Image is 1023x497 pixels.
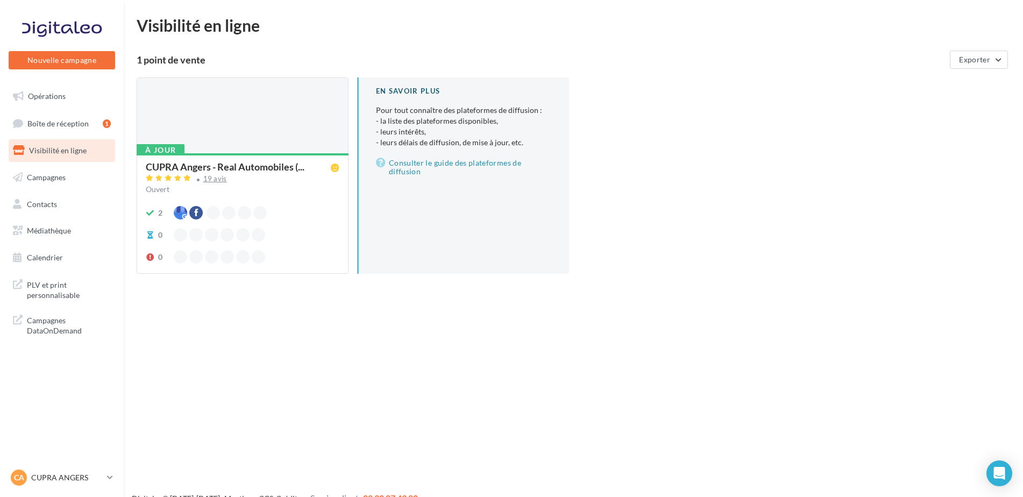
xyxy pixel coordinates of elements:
[27,199,57,208] span: Contacts
[137,144,184,156] div: À jour
[27,226,71,235] span: Médiathèque
[146,173,339,186] a: 19 avis
[28,91,66,101] span: Opérations
[9,51,115,69] button: Nouvelle campagne
[376,116,552,126] li: - la liste des plateformes disponibles,
[27,278,111,301] span: PLV et print personnalisable
[29,146,87,155] span: Visibilité en ligne
[6,246,117,269] a: Calendrier
[6,193,117,216] a: Contacts
[27,173,66,182] span: Campagnes
[27,118,89,127] span: Boîte de réception
[27,253,63,262] span: Calendrier
[146,162,304,172] span: CUPRA Angers - Real Automobiles (...
[27,313,111,336] span: Campagnes DataOnDemand
[986,460,1012,486] div: Open Intercom Messenger
[158,230,162,240] div: 0
[9,467,115,488] a: CA CUPRA ANGERS
[376,126,552,137] li: - leurs intérêts,
[376,105,552,148] p: Pour tout connaître des plateformes de diffusion :
[31,472,103,483] p: CUPRA ANGERS
[959,55,990,64] span: Exporter
[6,85,117,108] a: Opérations
[203,175,227,182] div: 19 avis
[6,219,117,242] a: Médiathèque
[950,51,1008,69] button: Exporter
[137,17,1010,33] div: Visibilité en ligne
[376,157,552,178] a: Consulter le guide des plateformes de diffusion
[6,112,117,135] a: Boîte de réception1
[6,309,117,340] a: Campagnes DataOnDemand
[158,252,162,262] div: 0
[6,139,117,162] a: Visibilité en ligne
[137,55,946,65] div: 1 point de vente
[6,273,117,305] a: PLV et print personnalisable
[146,184,169,194] span: Ouvert
[6,166,117,189] a: Campagnes
[103,119,111,128] div: 1
[158,208,162,218] div: 2
[14,472,24,483] span: CA
[376,137,552,148] li: - leurs délais de diffusion, de mise à jour, etc.
[376,86,552,96] div: En savoir plus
